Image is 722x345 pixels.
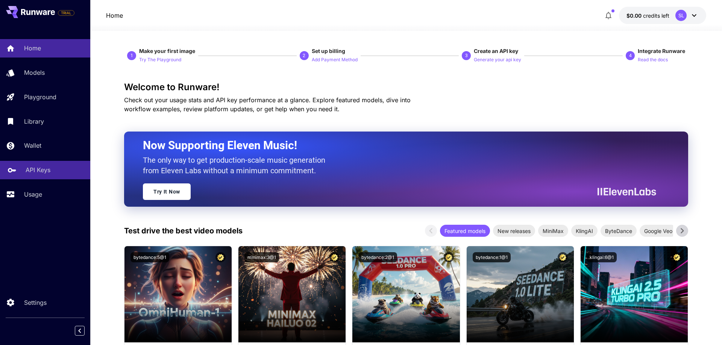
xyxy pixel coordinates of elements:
[329,252,340,262] button: Certified Model – Vetted for best performance and includes a commercial license.
[106,11,123,20] nav: breadcrumb
[24,298,47,307] p: Settings
[238,246,346,342] img: alt
[465,52,468,59] p: 3
[352,246,460,342] img: alt
[24,117,44,126] p: Library
[601,225,637,237] div: ByteDance
[558,252,568,262] button: Certified Model – Vetted for best performance and includes a commercial license.
[124,246,232,342] img: alt
[474,48,518,54] span: Create an API key
[601,227,637,235] span: ByteDance
[124,96,411,113] span: Check out your usage stats and API key performance at a glance. Explore featured models, dive int...
[143,138,651,153] h2: Now Supporting Eleven Music!
[312,56,358,64] p: Add Payment Method
[571,227,598,235] span: KlingAI
[58,10,74,16] span: TRIAL
[130,52,133,59] p: 1
[672,252,682,262] button: Certified Model – Vetted for best performance and includes a commercial license.
[675,10,687,21] div: SL
[143,183,191,200] a: Try It Now
[139,56,181,64] p: Try The Playground
[538,227,568,235] span: MiniMax
[24,68,45,77] p: Models
[106,11,123,20] a: Home
[440,225,490,237] div: Featured models
[24,141,41,150] p: Wallet
[24,44,41,53] p: Home
[24,190,42,199] p: Usage
[440,227,490,235] span: Featured models
[581,246,688,342] img: alt
[358,252,397,262] button: bytedance:2@1
[493,225,535,237] div: New releases
[538,225,568,237] div: MiniMax
[26,165,50,174] p: API Keys
[626,12,669,20] div: $0.00
[244,252,279,262] button: minimax:3@1
[638,55,668,64] button: Read the docs
[474,56,521,64] p: Generate your api key
[444,252,454,262] button: Certified Model – Vetted for best performance and includes a commercial license.
[473,252,511,262] button: bytedance:1@1
[143,155,331,176] p: The only way to get production-scale music generation from Eleven Labs without a minimum commitment.
[640,227,677,235] span: Google Veo
[640,225,677,237] div: Google Veo
[493,227,535,235] span: New releases
[139,55,181,64] button: Try The Playground
[124,225,243,236] p: Test drive the best video models
[215,252,226,262] button: Certified Model – Vetted for best performance and includes a commercial license.
[124,82,688,92] h3: Welcome to Runware!
[587,252,617,262] button: klingai:6@1
[467,246,574,342] img: alt
[139,48,195,54] span: Make your first image
[75,326,85,336] button: Collapse sidebar
[58,8,74,17] span: Add your payment card to enable full platform functionality.
[638,48,685,54] span: Integrate Runware
[629,52,632,59] p: 4
[474,55,521,64] button: Generate your api key
[312,48,345,54] span: Set up billing
[638,56,668,64] p: Read the docs
[571,225,598,237] div: KlingAI
[24,92,56,101] p: Playground
[80,324,90,337] div: Collapse sidebar
[619,7,706,24] button: $0.00SL
[130,252,169,262] button: bytedance:5@1
[643,12,669,19] span: credits left
[303,52,305,59] p: 2
[626,12,643,19] span: $0.00
[312,55,358,64] button: Add Payment Method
